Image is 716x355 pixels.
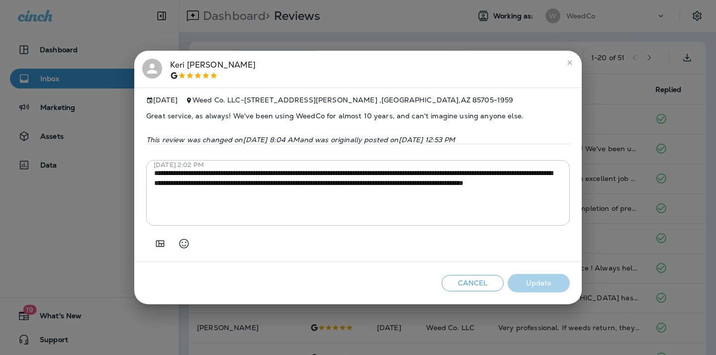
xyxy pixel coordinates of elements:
[150,234,170,254] button: Add in a premade template
[146,104,570,128] span: Great service, as always! We've been using WeedCo for almost 10 years, and can't imagine using an...
[170,59,256,80] div: Keri [PERSON_NAME]
[442,275,504,291] button: Cancel
[562,55,578,71] button: close
[174,234,194,254] button: Select an emoji
[300,135,455,144] span: and was originally posted on [DATE] 12:53 PM
[192,95,514,104] span: Weed Co. LLC - [STREET_ADDRESS][PERSON_NAME] , [GEOGRAPHIC_DATA] , AZ 85705-1959
[146,96,178,104] span: [DATE]
[146,136,570,144] p: This review was changed on [DATE] 8:04 AM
